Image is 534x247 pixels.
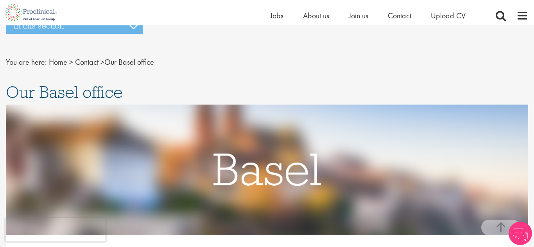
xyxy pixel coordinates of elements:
[100,57,104,67] span: >
[49,57,154,67] span: Our Basel office
[6,82,123,103] span: Our Basel office
[303,11,329,21] a: About us
[270,11,283,21] a: Jobs
[75,57,99,67] a: breadcrumb link to Contact
[49,57,67,67] a: breadcrumb link to Home
[69,57,73,67] span: >
[509,222,532,245] img: Chatbot
[388,11,411,21] a: Contact
[6,57,47,67] span: You are here:
[349,11,368,21] a: Join us
[431,11,466,21] a: Upload CV
[5,218,106,242] iframe: reCAPTCHA
[6,18,143,34] h3: In this section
